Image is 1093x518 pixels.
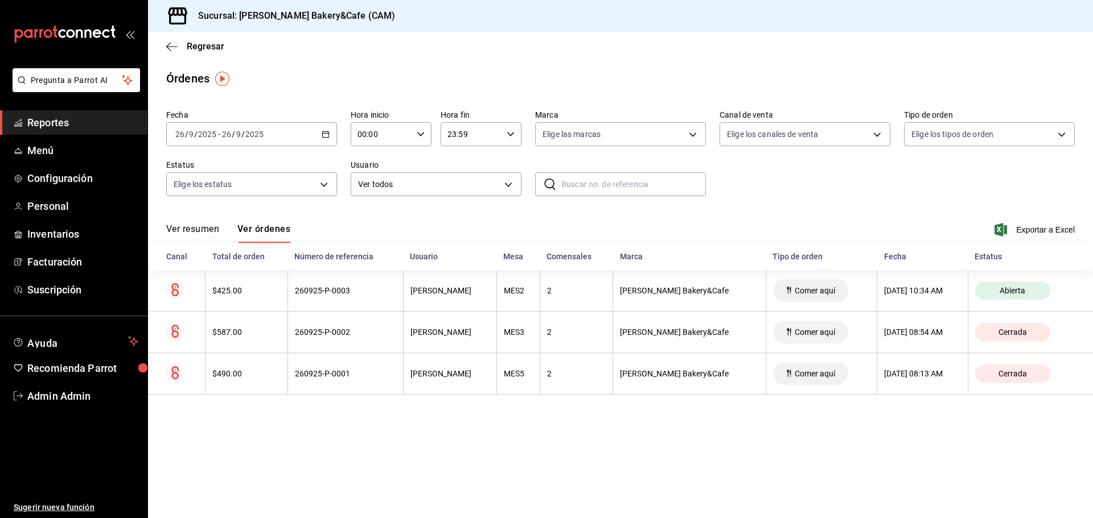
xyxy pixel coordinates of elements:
span: Sugerir nueva función [14,502,138,513]
label: Hora inicio [351,111,432,119]
div: [PERSON_NAME] Bakery&Cafe [620,286,759,295]
span: Ver todos [358,179,500,190]
button: open_drawer_menu [125,30,134,39]
div: Mesa [503,252,533,261]
div: $425.00 [212,286,280,295]
input: Buscar no. de referencia [561,173,706,196]
span: Recomienda Parrot [27,360,138,376]
div: [PERSON_NAME] [410,328,490,337]
div: 260925-P-0002 [295,328,396,337]
div: $490.00 [212,369,280,378]
label: Usuario [351,161,521,169]
input: ---- [198,130,217,139]
div: navigation tabs [166,223,290,243]
div: $587.00 [212,328,280,337]
div: Fecha [884,252,961,261]
button: Pregunta a Parrot AI [13,68,140,92]
div: 260925-P-0003 [295,286,396,295]
span: Reportes [27,115,138,130]
div: Total de orden [212,252,281,261]
div: [PERSON_NAME] Bakery&Cafe [620,328,759,337]
input: ---- [245,130,264,139]
label: Tipo de orden [904,111,1075,119]
div: Marca [620,252,759,261]
button: Ver resumen [166,223,219,243]
a: Pregunta a Parrot AI [8,82,140,94]
div: [PERSON_NAME] [410,286,490,295]
span: Elige los estatus [174,179,232,190]
span: / [232,130,235,139]
div: Tipo de orden [773,252,870,261]
span: Suscripción [27,282,138,297]
span: Inventarios [27,226,138,242]
span: - [218,130,220,139]
div: 2 [547,286,606,295]
h3: Sucursal: [PERSON_NAME] Bakery&Cafe (CAM) [189,9,395,23]
label: Canal de venta [720,111,890,119]
span: Elige los canales de venta [727,129,818,140]
div: [DATE] 10:34 AM [884,286,960,295]
span: / [185,130,188,139]
div: 260925-P-0001 [295,369,396,378]
div: 2 [547,369,606,378]
span: Ayuda [27,334,124,348]
div: Estatus [975,252,1075,261]
button: Regresar [166,41,224,52]
input: -- [236,130,241,139]
div: MES2 [504,286,533,295]
input: -- [221,130,232,139]
span: / [241,130,245,139]
span: Abierta [995,286,1030,295]
span: Comer aquí [790,369,840,378]
div: Número de referencia [294,252,396,261]
span: / [194,130,198,139]
button: Ver órdenes [237,223,290,243]
label: Marca [535,111,706,119]
div: [DATE] 08:54 AM [884,328,960,337]
span: Personal [27,198,138,214]
span: Elige los tipos de orden [911,129,993,140]
span: Facturación [27,254,138,270]
span: Menú [27,143,138,158]
div: Órdenes [166,70,209,87]
label: Estatus [166,161,337,169]
span: Pregunta a Parrot AI [31,74,122,86]
button: Exportar a Excel [997,223,1075,237]
div: Canal [166,252,199,261]
span: Configuración [27,171,138,186]
div: [DATE] 08:13 AM [884,369,960,378]
div: [PERSON_NAME] [410,369,490,378]
span: Cerrada [994,369,1032,378]
label: Hora fin [441,111,521,119]
label: Fecha [166,111,337,119]
img: Tooltip marker [215,72,229,86]
div: Comensales [546,252,606,261]
input: -- [175,130,185,139]
span: Comer aquí [790,328,840,337]
div: MES5 [504,369,533,378]
div: [PERSON_NAME] Bakery&Cafe [620,369,759,378]
div: Usuario [410,252,490,261]
span: Cerrada [994,328,1032,337]
span: Comer aquí [790,286,840,295]
span: Admin Admin [27,388,138,404]
span: Elige las marcas [543,129,601,140]
div: 2 [547,328,606,337]
div: MES3 [504,328,533,337]
span: Regresar [187,41,224,52]
input: -- [188,130,194,139]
